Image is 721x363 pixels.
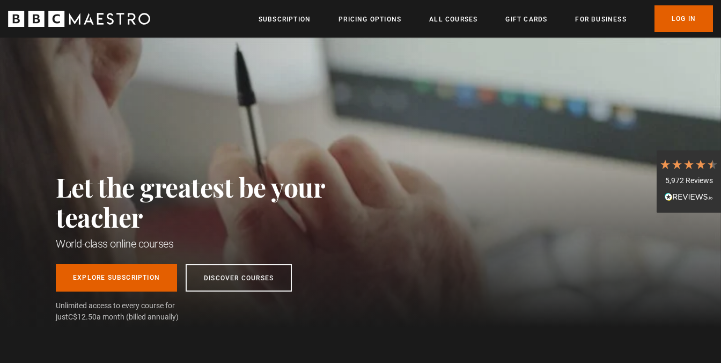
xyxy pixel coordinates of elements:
a: Subscription [259,14,311,25]
nav: Primary [259,5,713,32]
a: For business [575,14,626,25]
a: All Courses [429,14,477,25]
div: 5,972 ReviewsRead All Reviews [657,150,721,213]
div: 4.7 Stars [659,158,718,170]
a: Explore Subscription [56,264,177,292]
a: Discover Courses [186,264,292,292]
a: Pricing Options [339,14,401,25]
span: C$12.50 [68,313,97,321]
a: Log In [654,5,713,32]
h2: Let the greatest be your teacher [56,172,372,232]
img: REVIEWS.io [665,193,713,200]
span: Unlimited access to every course for just a month (billed annually) [56,300,201,323]
h1: World-class online courses [56,236,372,251]
svg: BBC Maestro [8,11,150,27]
a: Gift Cards [505,14,547,25]
div: Read All Reviews [659,192,718,205]
div: 5,972 Reviews [659,176,718,186]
